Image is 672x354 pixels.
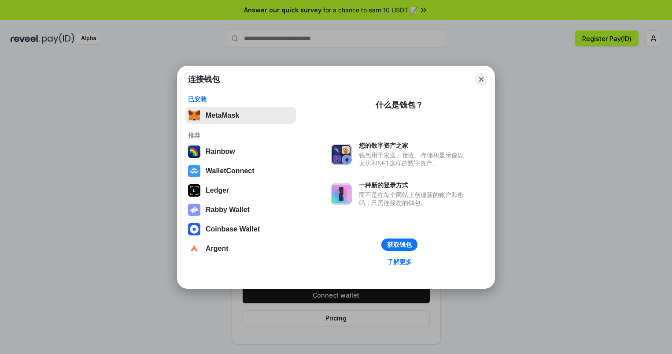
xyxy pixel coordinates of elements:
div: 了解更多 [387,258,412,266]
button: Ledger [185,182,296,199]
button: MetaMask [185,107,296,124]
a: 了解更多 [382,256,417,268]
div: Rainbow [206,148,235,156]
img: svg+xml,%3Csvg%20width%3D%22120%22%20height%3D%22120%22%20viewBox%3D%220%200%20120%20120%22%20fil... [188,145,200,158]
button: WalletConnect [185,162,296,180]
div: Ledger [206,186,229,194]
img: svg+xml,%3Csvg%20width%3D%2228%22%20height%3D%2228%22%20viewBox%3D%220%200%2028%2028%22%20fill%3D... [188,242,200,255]
img: svg+xml,%3Csvg%20fill%3D%22none%22%20height%3D%2233%22%20viewBox%3D%220%200%2035%2033%22%20width%... [188,109,200,122]
div: Rabby Wallet [206,206,250,214]
h1: 连接钱包 [188,74,220,85]
img: svg+xml,%3Csvg%20width%3D%2228%22%20height%3D%2228%22%20viewBox%3D%220%200%2028%2028%22%20fill%3D... [188,165,200,177]
button: Close [475,73,487,86]
div: 推荐 [188,131,293,139]
div: 而不是在每个网站上创建新的账户和密码，只需连接您的钱包。 [359,191,468,207]
div: Argent [206,245,229,253]
img: svg+xml,%3Csvg%20xmlns%3D%22http%3A%2F%2Fwww.w3.org%2F2000%2Fsvg%22%20fill%3D%22none%22%20viewBox... [331,144,352,165]
img: svg+xml,%3Csvg%20xmlns%3D%22http%3A%2F%2Fwww.w3.org%2F2000%2Fsvg%22%20fill%3D%22none%22%20viewBox... [188,204,200,216]
img: svg+xml,%3Csvg%20xmlns%3D%22http%3A%2F%2Fwww.w3.org%2F2000%2Fsvg%22%20width%3D%2228%22%20height%3... [188,184,200,197]
div: 获取钱包 [387,241,412,249]
div: 您的数字资产之家 [359,142,468,149]
img: svg+xml,%3Csvg%20width%3D%2228%22%20height%3D%2228%22%20viewBox%3D%220%200%2028%2028%22%20fill%3D... [188,223,200,235]
div: Coinbase Wallet [206,225,260,233]
div: 一种新的登录方式 [359,181,468,189]
div: 钱包用于发送、接收、存储和显示像以太坊和NFT这样的数字资产。 [359,151,468,167]
button: Argent [185,240,296,257]
button: 获取钱包 [381,238,417,251]
div: WalletConnect [206,167,255,175]
button: Rainbow [185,143,296,160]
div: 什么是钱包？ [376,100,423,110]
button: Coinbase Wallet [185,220,296,238]
div: 已安装 [188,95,293,103]
div: MetaMask [206,112,239,119]
button: Rabby Wallet [185,201,296,219]
img: svg+xml,%3Csvg%20xmlns%3D%22http%3A%2F%2Fwww.w3.org%2F2000%2Fsvg%22%20fill%3D%22none%22%20viewBox... [331,183,352,205]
